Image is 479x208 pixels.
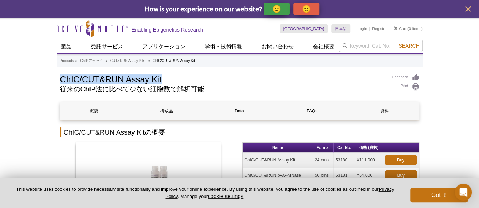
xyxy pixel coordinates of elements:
[313,168,334,183] td: 50 rxns
[355,153,383,168] td: ¥111,000
[80,58,102,64] a: ChIPアッセイ
[396,43,421,49] button: Search
[200,40,246,53] a: 学術・技術情報
[257,40,298,53] a: お問い合わせ
[148,59,150,63] li: »
[385,155,417,165] a: Buy
[309,40,339,53] a: 会社概要
[138,40,190,53] a: アプリケーション
[278,102,346,120] a: FAQs
[331,24,350,33] a: 日本語
[394,26,406,31] a: Cart
[313,143,334,153] th: Format
[385,170,417,180] a: Buy
[410,188,468,202] button: Got it!
[351,102,418,120] a: 資料
[133,102,200,120] a: 構成品
[208,193,243,199] button: cookie settings
[60,73,385,84] h1: ChIC/CUT&RUN Assay Kit
[392,83,419,91] a: Print
[11,186,399,200] p: This website uses cookies to provide necessary site functionality and improve your online experie...
[110,58,145,64] a: CUT&RUN Assay Kits
[455,184,472,201] div: Open Intercom Messenger
[165,187,394,199] a: Privacy Policy
[60,86,385,92] h2: 従来のChIP法に比べて少ない細胞数で解析可能
[357,26,367,31] a: Login
[313,153,334,168] td: 24 rxns
[243,153,313,168] td: ChIC/CUT&RUN Assay Kit
[334,153,355,168] td: 53180
[272,4,281,13] p: 🙂
[60,58,74,64] a: Products
[75,59,78,63] li: »
[369,24,370,33] li: |
[302,4,311,13] p: 🙁
[153,59,195,63] li: ChIC/CUT&RUN Assay Kit
[87,40,127,53] a: 受託サービス
[355,143,383,153] th: 価格 (税抜)
[464,5,473,14] button: close
[243,168,313,183] td: ChIC/CUT&RUN pAG-MNase
[394,26,397,30] img: Your Cart
[60,102,128,120] a: 概要
[145,4,262,13] span: How is your experience on our website?
[394,24,423,33] li: (0 items)
[60,127,419,137] h2: ChIC/CUT&RUN Assay Kitの概要
[339,40,423,52] input: Keyword, Cat. No.
[392,73,419,81] a: Feedback
[334,168,355,183] td: 53181
[355,168,383,183] td: ¥64,000
[280,24,328,33] a: [GEOGRAPHIC_DATA]
[372,26,387,31] a: Register
[206,102,273,120] a: Data
[334,143,355,153] th: Cat No.
[132,26,203,33] h2: Enabling Epigenetics Research
[399,43,419,49] span: Search
[105,59,107,63] li: »
[243,143,313,153] th: Name
[57,40,76,53] a: 製品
